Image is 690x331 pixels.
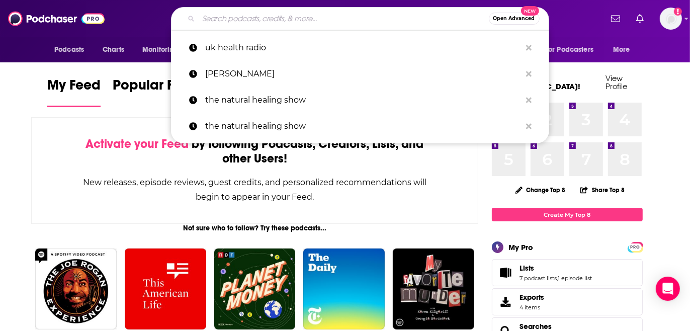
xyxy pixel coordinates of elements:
[660,8,682,30] button: Show profile menu
[660,8,682,30] span: Logged in as BogaardsPR
[103,43,124,57] span: Charts
[558,275,592,282] a: 1 episode list
[520,275,557,282] a: 7 podcast lists
[520,322,552,331] a: Searches
[520,264,534,273] span: Lists
[489,13,540,25] button: Open AdvancedNew
[493,16,535,21] span: Open Advanced
[205,87,521,113] p: the natural healing show
[613,43,630,57] span: More
[606,73,627,91] a: View Profile
[629,243,641,251] a: PRO
[54,43,84,57] span: Podcasts
[171,87,549,113] a: the natural healing show
[492,288,643,315] a: Exports
[31,224,478,232] div: Not sure who to follow? Try these podcasts...
[47,76,101,107] a: My Feed
[607,10,624,27] a: Show notifications dropdown
[539,40,608,59] button: open menu
[545,43,593,57] span: For Podcasters
[205,61,521,87] p: catherine carrigan
[508,242,533,252] div: My Pro
[47,40,97,59] button: open menu
[135,40,191,59] button: open menu
[205,113,521,139] p: the natural healing show
[520,304,544,311] span: 4 items
[96,40,130,59] a: Charts
[492,259,643,286] span: Lists
[171,7,549,30] div: Search podcasts, credits, & more...
[199,11,489,27] input: Search podcasts, credits, & more...
[113,76,198,100] span: Popular Feed
[171,35,549,61] a: uk health radio
[303,249,385,330] img: The Daily
[520,264,592,273] a: Lists
[606,40,643,59] button: open menu
[495,266,515,280] a: Lists
[521,6,539,16] span: New
[113,76,198,107] a: Popular Feed
[171,113,549,139] a: the natural healing show
[82,175,427,204] div: New releases, episode reviews, guest credits, and personalized recommendations will begin to appe...
[495,295,515,309] span: Exports
[520,293,544,302] span: Exports
[205,35,521,61] p: uk health radio
[82,137,427,166] div: by following Podcasts, Creators, Lists, and other Users!
[660,8,682,30] img: User Profile
[393,249,474,330] img: My Favorite Murder with Karen Kilgariff and Georgia Hardstark
[509,184,572,196] button: Change Top 8
[85,136,189,151] span: Activate your Feed
[125,249,206,330] img: This American Life
[580,180,625,200] button: Share Top 8
[47,76,101,100] span: My Feed
[35,249,117,330] img: The Joe Rogan Experience
[629,243,641,251] span: PRO
[492,208,643,221] a: Create My Top 8
[8,9,105,28] img: Podchaser - Follow, Share and Rate Podcasts
[557,275,558,282] span: ,
[656,277,680,301] div: Open Intercom Messenger
[214,249,296,330] img: Planet Money
[674,8,682,16] svg: Add a profile image
[632,10,648,27] a: Show notifications dropdown
[142,43,178,57] span: Monitoring
[171,61,549,87] a: [PERSON_NAME]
